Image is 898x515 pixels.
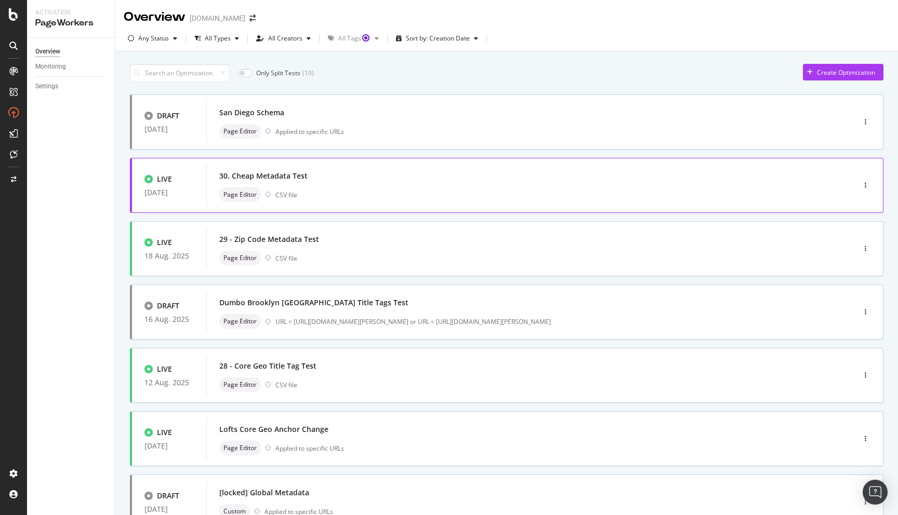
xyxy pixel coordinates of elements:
button: Create Optimization [803,64,883,80]
div: CSV file [275,381,297,389]
div: LIVE [157,174,172,184]
div: LIVE [157,237,172,248]
div: Applied to specific URLs [275,127,344,136]
div: 12 Aug. 2025 [144,378,194,387]
div: DRAFT [157,491,179,501]
div: San Diego Schema [219,107,284,118]
div: neutral label [219,314,261,329]
div: All Tags [338,35,371,42]
div: Overview [124,8,186,26]
div: Dumbo Brooklyn [GEOGRAPHIC_DATA] Title Tags Test [219,297,408,308]
div: arrow-right-arrow-left [249,15,256,22]
span: Page Editor [223,445,257,451]
div: 18 Aug. 2025 [144,252,194,260]
input: Search an Optimization [130,64,230,82]
div: neutral label [219,251,261,265]
a: Settings [35,81,108,92]
button: All TagsTooltip anchor [324,30,383,47]
div: Monitoring [35,61,66,72]
div: Any Status [138,35,169,42]
div: neutral label [219,187,261,202]
div: LIVE [157,364,172,374]
div: [DATE] [144,442,194,450]
div: Settings [35,81,58,92]
button: Sort by: Creation Date [392,30,482,47]
div: Sort by: Creation Date [406,35,470,42]
div: Create Optimization [817,68,875,77]
button: All Creators [252,30,315,47]
div: 28 - Core Geo Title Tag Test [219,361,316,371]
a: Monitoring [35,61,108,72]
div: All Types [205,35,231,42]
div: LIVE [157,427,172,438]
div: PageWorkers [35,17,107,29]
div: CSV file [275,254,297,263]
div: Open Intercom Messenger [863,480,888,505]
span: Page Editor [223,128,257,134]
div: [locked] Global Metadata [219,487,309,498]
span: Page Editor [223,318,257,324]
div: [DATE] [144,505,194,513]
button: All Types [190,30,243,47]
div: [DOMAIN_NAME] [190,13,245,23]
div: neutral label [219,441,261,455]
div: All Creators [268,35,302,42]
span: Custom [223,508,246,514]
div: Tooltip anchor [361,33,371,43]
div: Lofts Core Geo Anchor Change [219,424,328,435]
div: Applied to specific URLs [275,444,344,453]
div: DRAFT [157,111,179,121]
div: [DATE] [144,188,194,197]
div: 30. Cheap Metadata Test [219,171,308,181]
div: 29 - Zip Code Metadata Test [219,234,319,245]
div: Overview [35,46,60,57]
div: 16 Aug. 2025 [144,315,194,323]
div: CSV file [275,191,297,199]
div: [DATE] [144,125,194,133]
div: neutral label [219,124,261,139]
div: URL = [URL][DOMAIN_NAME][PERSON_NAME] or URL = [URL][DOMAIN_NAME][PERSON_NAME] [275,317,811,326]
a: Overview [35,46,108,57]
div: neutral label [219,377,261,392]
div: ( 19 ) [302,69,314,77]
div: DRAFT [157,301,179,311]
span: Page Editor [223,255,257,261]
div: Activation [35,8,107,17]
div: Only Split Tests [256,69,300,77]
span: Page Editor [223,192,257,198]
span: Page Editor [223,382,257,388]
button: Any Status [124,30,181,47]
